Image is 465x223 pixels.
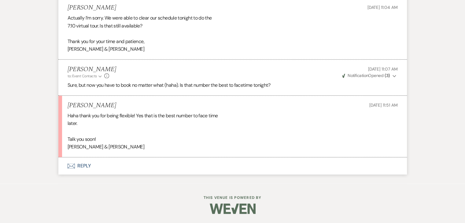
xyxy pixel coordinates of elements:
[367,5,398,10] span: [DATE] 11:04 AM
[348,73,368,78] span: Notification
[68,81,398,89] p: Sure, but now you have to book no matter what (haha). Is that number the best to facetime tonight?
[384,73,390,78] strong: ( 3 )
[68,4,116,12] h5: [PERSON_NAME]
[342,73,390,78] span: Opened
[68,73,103,79] button: to: Event Contacts
[68,66,116,73] h5: [PERSON_NAME]
[68,102,116,109] h5: [PERSON_NAME]
[68,14,398,53] div: Actually I’m sorry. We were able to clear our schedule tonight to do the 7:10 virtual tour. Is th...
[58,157,407,174] button: Reply
[68,112,398,151] div: Haha thank you for being flexible! Yes that is the best number to face time later. Talk you soon!...
[68,74,97,79] span: to: Event Contacts
[210,198,256,219] img: Weven Logo
[341,72,398,79] button: NotificationOpened (3)
[368,66,398,72] span: [DATE] 11:07 AM
[369,102,398,108] span: [DATE] 11:51 AM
